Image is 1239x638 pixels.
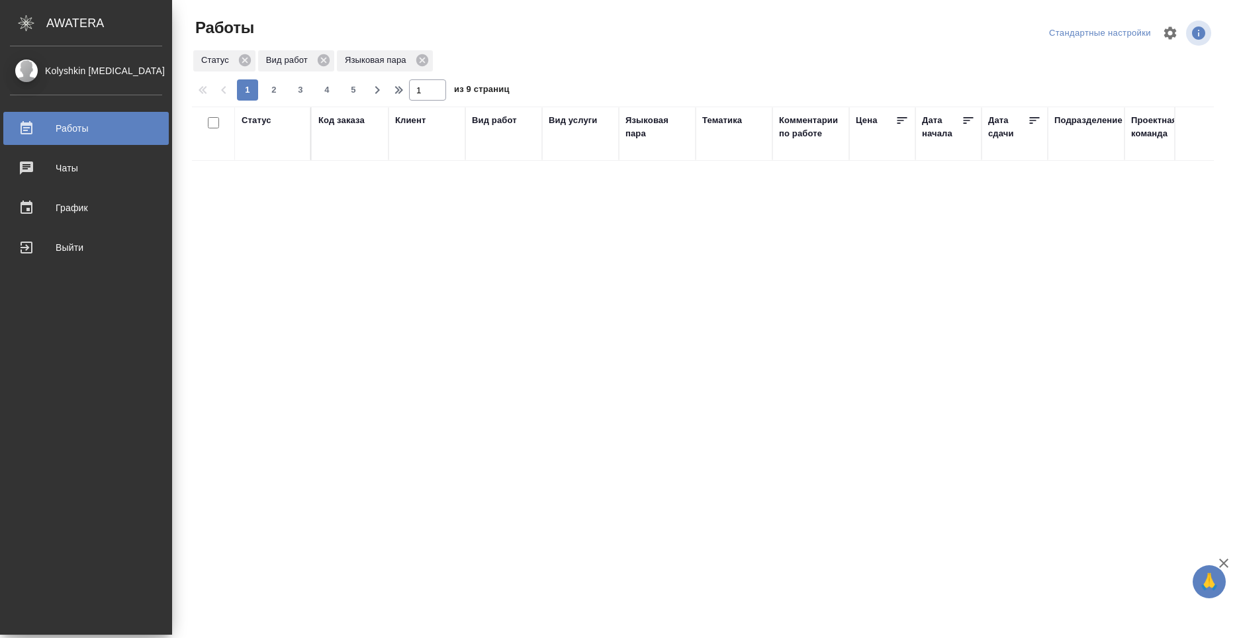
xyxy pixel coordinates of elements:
span: 3 [290,83,311,97]
span: Работы [192,17,254,38]
a: Работы [3,112,169,145]
span: 4 [316,83,338,97]
p: Вид работ [266,54,312,67]
span: 2 [263,83,285,97]
span: 🙏 [1198,568,1220,596]
div: Работы [10,118,162,138]
a: Выйти [3,231,169,264]
button: 4 [316,79,338,101]
span: из 9 страниц [454,81,510,101]
div: Тематика [702,114,742,127]
p: Статус [201,54,234,67]
p: Языковая пара [345,54,411,67]
div: График [10,198,162,218]
div: split button [1046,23,1154,44]
div: Выйти [10,238,162,257]
div: Дата начала [922,114,962,140]
div: Kolyshkin [MEDICAL_DATA] [10,64,162,78]
div: Вид работ [472,114,517,127]
div: Статус [242,114,271,127]
button: 3 [290,79,311,101]
div: Подразделение [1054,114,1123,127]
span: 5 [343,83,364,97]
div: Клиент [395,114,426,127]
a: Чаты [3,152,169,185]
div: Проектная команда [1131,114,1195,140]
div: Статус [193,50,255,71]
button: 2 [263,79,285,101]
div: Код заказа [318,114,365,127]
div: Дата сдачи [988,114,1028,140]
div: AWATERA [46,10,172,36]
div: Языковая пара [337,50,433,71]
div: Чаты [10,158,162,178]
div: Комментарии по работе [779,114,843,140]
div: Вид работ [258,50,334,71]
span: Посмотреть информацию [1186,21,1214,46]
a: График [3,191,169,224]
button: 5 [343,79,364,101]
span: Настроить таблицу [1154,17,1186,49]
div: Вид услуги [549,114,598,127]
button: 🙏 [1193,565,1226,598]
div: Цена [856,114,878,127]
div: Языковая пара [625,114,689,140]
